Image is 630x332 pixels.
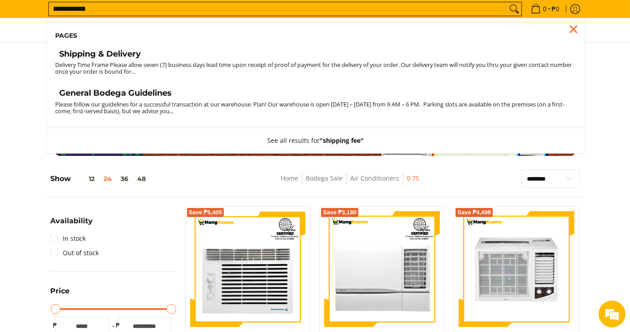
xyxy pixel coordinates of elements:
a: Shipping & Delivery [56,49,576,62]
button: 36 [117,175,133,182]
span: • [528,4,562,14]
h4: General Bodega Guidelines [60,88,172,98]
nav: Breadcrumbs [218,173,481,193]
img: Kelvinator 0.75 HP Deluxe Eco, Window-Type Air Conditioner (Class A) [190,211,306,327]
img: Midea 0.80 HP Manual Window-Type Air Conditioner (Class B) [459,211,574,327]
a: In stock [51,231,86,246]
img: Carrier 0.75 HP Timer I-Cool Window-Type Air Conditioner (Premium) [324,211,440,327]
button: 12 [71,175,100,182]
span: Price [51,288,70,295]
span: ₱ [51,321,60,330]
summary: Open [51,217,93,231]
a: Home [281,174,298,182]
a: Out of stock [51,246,99,260]
button: Search [507,2,521,16]
small: Delivery Time Frame Please allow seven (7) business days lead time upon receipt of proof of payme... [56,61,572,75]
span: Save ₱3,180 [323,210,356,215]
a: Bodega Sale [306,174,343,182]
small: Please follow our guidelines for a successful transaction at our warehouse: Plan! Our warehouse i... [56,100,565,115]
span: ₱0 [551,6,561,12]
strong: "shipping fee" [320,136,364,145]
button: 48 [133,175,151,182]
a: General Bodega Guidelines [56,88,576,101]
div: Close pop up [567,22,580,36]
h4: Shipping & Delivery [60,49,141,59]
span: 0 [542,6,548,12]
span: Availability [51,217,93,225]
span: ₱ [113,321,122,330]
span: Save ₱4,498 [457,210,491,215]
button: 24 [100,175,117,182]
button: See all results for"shipping fee" [258,128,373,153]
span: Save ₱5,405 [189,210,222,215]
span: 0.75 [407,173,419,184]
summary: Open [51,288,70,301]
h5: Show [51,174,151,183]
a: Air Conditioners [350,174,399,182]
h6: Pages [56,32,576,40]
